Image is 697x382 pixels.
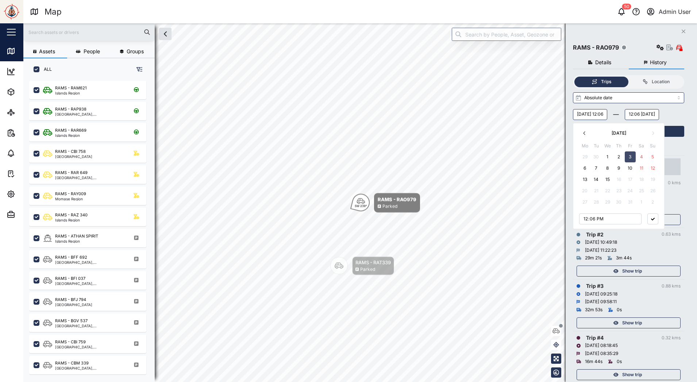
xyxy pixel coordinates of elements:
[636,197,647,208] button: 1 November 2025
[613,197,624,208] button: 30 October 2025
[382,203,397,210] div: Parked
[590,128,647,139] button: [DATE]
[591,185,602,196] button: 21 October 2025
[579,185,590,196] button: 20 October 2025
[579,174,590,185] button: 13 October 2025
[622,318,642,328] span: Show trip
[625,174,636,185] button: 17 October 2025
[355,259,391,266] div: RAMS - RAT339
[625,109,659,120] button: 12:06 Wednesday, 15 October
[579,142,590,151] th: Mo
[662,283,681,290] div: 0.88 kms
[636,151,647,162] button: 4 October 2025
[668,180,681,186] div: 0 kms
[23,23,697,382] canvas: Map
[378,196,416,203] div: RAMS - RAO979
[652,78,670,85] div: Location
[55,297,86,303] div: RAMS - BFJ 794
[55,275,85,282] div: RAMS - BFI 037
[602,185,613,196] button: 22 October 2025
[617,358,622,365] div: 0s
[647,163,658,174] button: 12 October 2025
[55,155,92,158] div: [GEOGRAPHIC_DATA]
[29,78,154,376] div: grid
[355,204,367,207] div: SW 239°
[55,324,125,328] div: [GEOGRAPHIC_DATA], [GEOGRAPHIC_DATA]
[55,360,89,366] div: RAMS - CBM 339
[452,28,561,41] input: Search by People, Asset, Geozone or Place
[636,163,647,174] button: 11 October 2025
[55,127,86,134] div: RAMS - RAR669
[55,170,88,176] div: RAMS - RAR 649
[622,4,631,9] div: 50
[577,317,681,328] button: Show trip
[55,106,86,112] div: RAMS - RAP938
[659,7,691,16] div: Admin User
[55,233,98,239] div: RAMS - ATHAN SPIRIT
[636,142,647,151] th: Sa
[577,266,681,277] button: Show trip
[591,174,602,185] button: 14 October 2025
[585,298,617,305] div: [DATE] 09:58:11
[585,255,602,262] div: 29m 21s
[55,218,88,222] div: Islands Region
[602,174,613,185] button: 15 October 2025
[585,239,617,246] div: [DATE] 10:49:18
[360,266,375,273] div: Parked
[590,142,602,151] th: Tu
[585,291,617,298] div: [DATE] 09:25:18
[19,67,52,76] div: Dashboard
[352,193,420,212] div: Map marker
[613,142,624,151] th: Th
[39,49,55,54] span: Assets
[647,185,658,196] button: 26 October 2025
[613,163,624,174] button: 9 October 2025
[636,185,647,196] button: 25 October 2025
[646,7,691,17] button: Admin User
[591,151,602,162] button: 30 September 2025
[579,197,590,208] button: 27 October 2025
[55,191,86,197] div: RAMS - RAY009
[330,256,394,275] div: Map marker
[579,163,590,174] button: 6 October 2025
[55,303,92,306] div: [GEOGRAPHIC_DATA]
[19,47,35,55] div: Map
[601,78,611,85] div: Trips
[55,176,125,180] div: [GEOGRAPHIC_DATA], [GEOGRAPHIC_DATA]
[586,282,604,290] div: Trip # 3
[55,197,86,201] div: Momase Region
[613,185,624,196] button: 23 October 2025
[84,49,100,54] span: People
[613,151,624,162] button: 2 October 2025
[647,174,658,185] button: 19 October 2025
[19,170,39,178] div: Tasks
[625,197,636,208] button: 31 October 2025
[55,366,125,370] div: [GEOGRAPHIC_DATA], [GEOGRAPHIC_DATA]
[55,254,87,261] div: RAMS - BFF 692
[19,129,44,137] div: Reports
[55,134,86,137] div: Islands Region
[650,60,667,65] span: History
[19,149,42,157] div: Alarms
[573,43,619,52] div: RAMS - RAO979
[591,163,602,174] button: 7 October 2025
[55,339,86,345] div: RAMS - CBI 759
[19,108,36,116] div: Sites
[585,247,616,254] div: [DATE] 11:22:23
[55,91,86,95] div: Islands Region
[55,345,125,349] div: [GEOGRAPHIC_DATA], [GEOGRAPHIC_DATA]
[19,88,42,96] div: Assets
[622,266,642,276] span: Show trip
[573,123,665,229] div: Friday, 03 October 12:06
[573,109,607,120] button: Friday, 03 October 12:06
[45,5,62,18] div: Map
[585,358,602,365] div: 16m 44s
[617,306,622,313] div: 0s
[624,142,636,151] th: Fr
[39,66,52,72] label: ALL
[19,190,45,198] div: Settings
[585,306,602,313] div: 32m 53s
[579,151,590,162] button: 29 September 2025
[602,163,613,174] button: 8 October 2025
[647,151,658,162] button: 5 October 2025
